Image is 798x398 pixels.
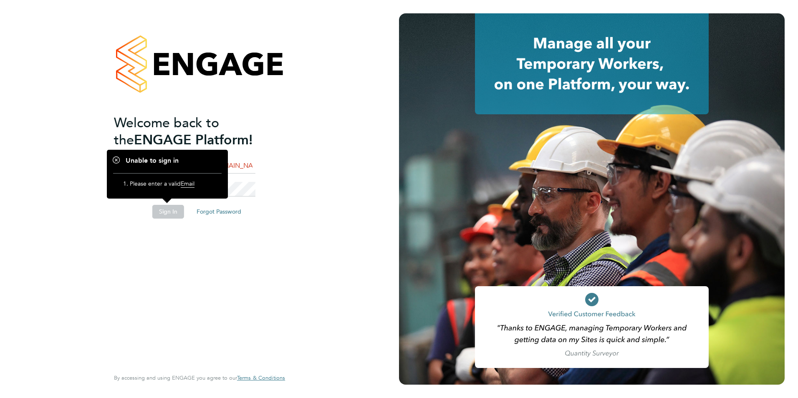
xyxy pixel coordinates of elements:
button: Forgot Password [190,205,248,218]
h2: ENGAGE Platform! [114,114,277,149]
button: Sign In [152,205,184,218]
span: By accessing and using ENGAGE you agree to our [114,374,285,381]
a: Terms & Conditions [237,375,285,381]
span: Terms & Conditions [237,374,285,381]
h1: Unable to sign in [113,156,222,165]
span: Email [181,180,194,188]
li: Please enter a valid [130,180,213,191]
span: Welcome back to the [114,115,219,148]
